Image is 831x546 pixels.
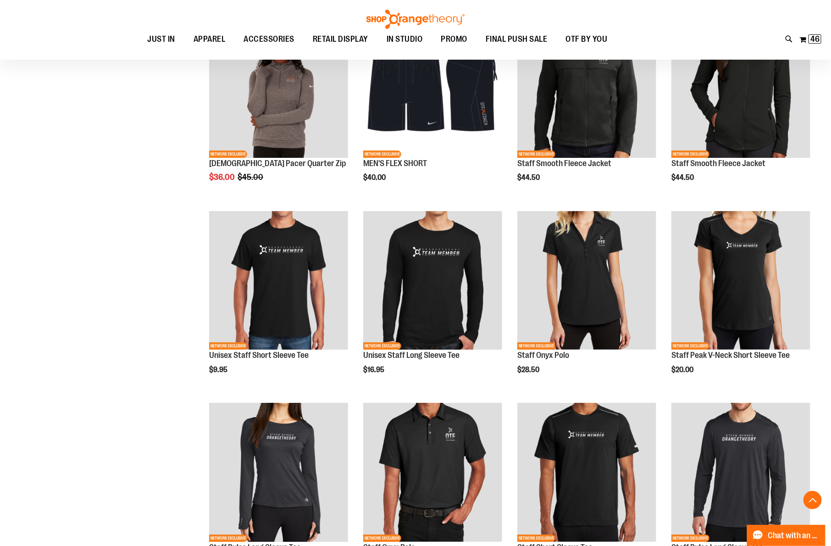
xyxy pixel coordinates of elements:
span: FINAL PUSH SALE [486,29,548,50]
span: OTF BY YOU [566,29,608,50]
a: FINAL PUSH SALE [476,29,557,50]
span: NETWORK EXCLUSIVE [517,342,555,350]
a: Staff Smooth Fleece Jacket [671,159,765,168]
a: Staff Smooth Fleece Jacket [517,159,611,168]
a: Product image for Onyx PoloNETWORK EXCLUSIVE [517,211,656,351]
span: NETWORK EXCLUSIVE [363,342,401,350]
span: NETWORK EXCLUSIVE [209,342,247,350]
a: RETAIL DISPLAY [304,29,377,50]
span: NETWORK EXCLUSIVE [517,535,555,542]
button: Chat with an Expert [747,525,826,546]
img: Product image for Unisex Long Sleeve T-Shirt [363,211,502,350]
a: PROMO [432,29,477,50]
span: NETWORK EXCLUSIVE [671,535,709,542]
img: Product image for MEN'S FLEX SHORT [363,19,502,158]
img: Product image for Pulse Long Sleeve Tee [671,403,810,542]
a: Unisex Staff Long Sleeve Tee [363,351,460,360]
span: NETWORK EXCLUSIVE [209,535,247,542]
a: Staff Onyx Polo [517,351,569,360]
span: NETWORK EXCLUSIVE [363,535,401,542]
img: Product image for Unisex Short Sleeve T-Shirt [209,211,348,350]
a: Staff Peak V-Neck Short Sleeve Tee [671,351,790,360]
a: ACCESSORIES [235,29,304,50]
span: $28.50 [517,366,541,374]
span: IN STUDIO [387,29,423,50]
span: $45.00 [238,173,265,182]
span: NETWORK EXCLUSIVE [671,150,709,158]
img: Product image for Peak V-Neck Short Sleeve Tee [671,211,810,350]
img: Product image for Peak Short Sleeve Tee [517,403,656,542]
a: Product image for Onyx PoloNETWORK EXCLUSIVE [363,403,502,543]
span: $20.00 [671,366,695,374]
div: product [359,206,507,397]
span: APPAREL [194,29,226,50]
span: $44.50 [671,173,695,182]
span: $36.00 [209,173,236,182]
img: Shop Orangetheory [365,10,466,29]
img: Product image for Ladies Pacer Quarter Zip [209,19,348,158]
a: MEN'S FLEX SHORT [363,159,427,168]
a: APPAREL [184,29,235,50]
img: Product image for Onyx Polo [517,211,656,350]
span: RETAIL DISPLAY [313,29,368,50]
a: Product image for Peak V-Neck Short Sleeve TeeNETWORK EXCLUSIVE [671,211,810,351]
div: product [667,206,815,397]
span: PROMO [441,29,468,50]
span: $9.95 [209,366,229,374]
span: $40.00 [363,173,387,182]
span: Chat with an Expert [768,531,820,540]
a: Product image for Ladies Pacer Quarter ZipSALENETWORK EXCLUSIVE [209,19,348,159]
div: product [205,206,353,397]
span: JUST IN [148,29,176,50]
img: Product image for Pulse Long Sleeve Tee [209,403,348,542]
span: ACCESSORIES [244,29,295,50]
a: JUST IN [138,29,185,50]
a: IN STUDIO [377,29,432,50]
span: $44.50 [517,173,541,182]
a: Unisex Staff Short Sleeve Tee [209,351,309,360]
a: Product image for Smooth Fleece JacketNETWORK EXCLUSIVE [671,19,810,159]
div: product [205,14,353,205]
div: product [513,206,661,397]
a: Product image for Smooth Fleece JacketNETWORK EXCLUSIVE [517,19,656,159]
span: NETWORK EXCLUSIVE [363,150,401,158]
div: product [359,14,507,205]
div: product [667,14,815,205]
a: Product image for Pulse Long Sleeve TeeNETWORK EXCLUSIVE [209,403,348,543]
span: NETWORK EXCLUSIVE [209,150,247,158]
a: Product image for MEN'S FLEX SHORTNETWORK EXCLUSIVE [363,19,502,159]
span: NETWORK EXCLUSIVE [517,150,555,158]
img: Product image for Smooth Fleece Jacket [517,19,656,158]
span: NETWORK EXCLUSIVE [671,342,709,350]
a: Product image for Unisex Short Sleeve T-ShirtNETWORK EXCLUSIVE [209,211,348,351]
a: Product image for Pulse Long Sleeve TeeNETWORK EXCLUSIVE [671,403,810,543]
a: Product image for Unisex Long Sleeve T-ShirtNETWORK EXCLUSIVE [363,211,502,351]
img: Product image for Onyx Polo [363,403,502,542]
span: 46 [810,34,820,44]
a: OTF BY YOU [557,29,617,50]
button: Back To Top [803,491,822,509]
img: Product image for Smooth Fleece Jacket [671,19,810,158]
span: $16.95 [363,366,386,374]
a: Product image for Peak Short Sleeve TeeNETWORK EXCLUSIVE [517,403,656,543]
a: [DEMOGRAPHIC_DATA] Pacer Quarter Zip [209,159,346,168]
div: product [513,14,661,205]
